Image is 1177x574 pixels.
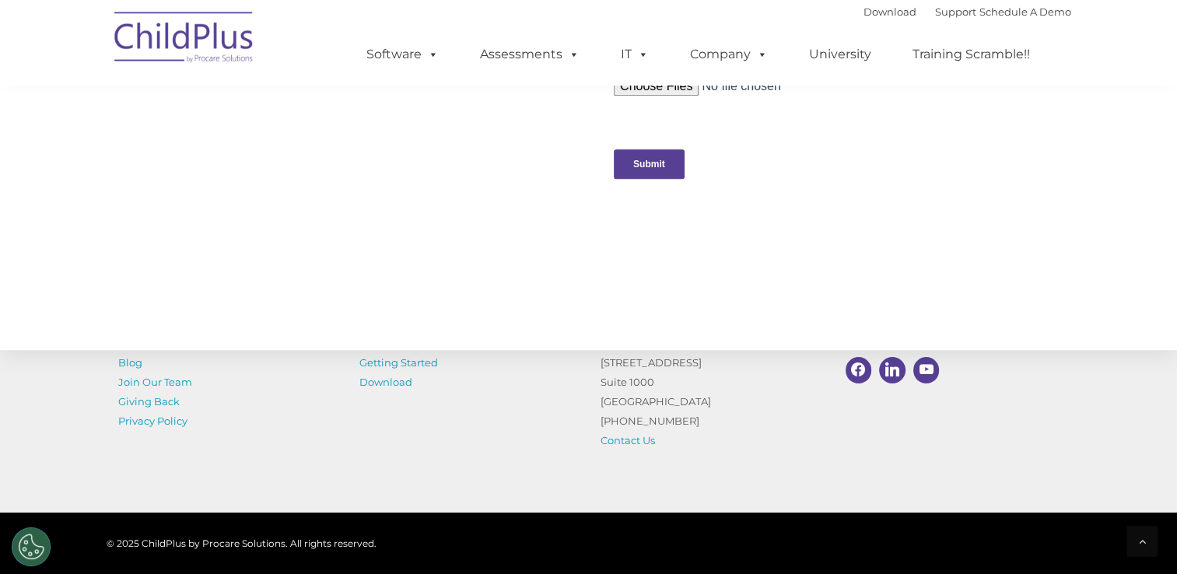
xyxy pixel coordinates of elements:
[863,5,1071,18] font: |
[216,103,264,114] span: Last name
[216,166,282,178] span: Phone number
[118,395,180,408] a: Giving Back
[601,434,655,446] a: Contact Us
[793,39,887,70] a: University
[842,353,876,387] a: Facebook
[979,5,1071,18] a: Schedule A Demo
[863,5,916,18] a: Download
[107,1,262,79] img: ChildPlus by Procare Solutions
[923,406,1177,574] iframe: Chat Widget
[601,353,818,450] p: [STREET_ADDRESS] Suite 1000 [GEOGRAPHIC_DATA] [PHONE_NUMBER]
[909,353,944,387] a: Youtube
[935,5,976,18] a: Support
[107,537,377,549] span: © 2025 ChildPlus by Procare Solutions. All rights reserved.
[351,39,454,70] a: Software
[875,353,909,387] a: Linkedin
[605,39,664,70] a: IT
[12,527,51,566] button: Cookies Settings
[118,376,192,388] a: Join Our Team
[674,39,783,70] a: Company
[359,356,438,369] a: Getting Started
[359,376,412,388] a: Download
[897,39,1046,70] a: Training Scramble!!
[464,39,595,70] a: Assessments
[118,356,142,369] a: Blog
[118,415,187,427] a: Privacy Policy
